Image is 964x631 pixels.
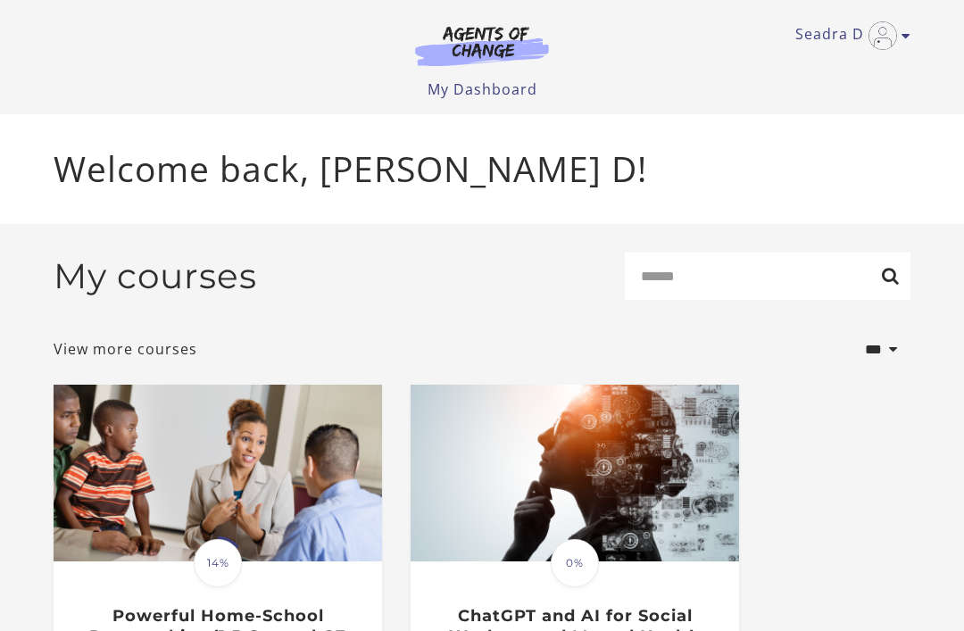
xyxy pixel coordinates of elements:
[54,143,910,195] p: Welcome back, [PERSON_NAME] D!
[194,539,242,587] span: 14%
[54,255,257,297] h2: My courses
[396,25,568,66] img: Agents of Change Logo
[428,79,537,99] a: My Dashboard
[795,21,902,50] a: Toggle menu
[551,539,599,587] span: 0%
[54,338,197,360] a: View more courses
